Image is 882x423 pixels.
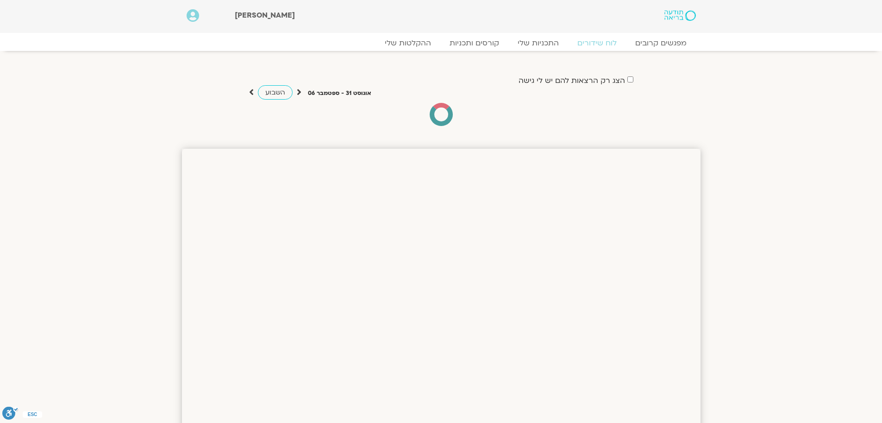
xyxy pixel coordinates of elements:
[508,38,568,48] a: התכניות שלי
[626,38,696,48] a: מפגשים קרובים
[235,10,295,20] span: [PERSON_NAME]
[187,38,696,48] nav: Menu
[308,88,371,98] p: אוגוסט 31 - ספטמבר 06
[258,85,293,100] a: השבוע
[568,38,626,48] a: לוח שידורים
[375,38,440,48] a: ההקלטות שלי
[265,88,285,97] span: השבוע
[519,76,625,85] label: הצג רק הרצאות להם יש לי גישה
[440,38,508,48] a: קורסים ותכניות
